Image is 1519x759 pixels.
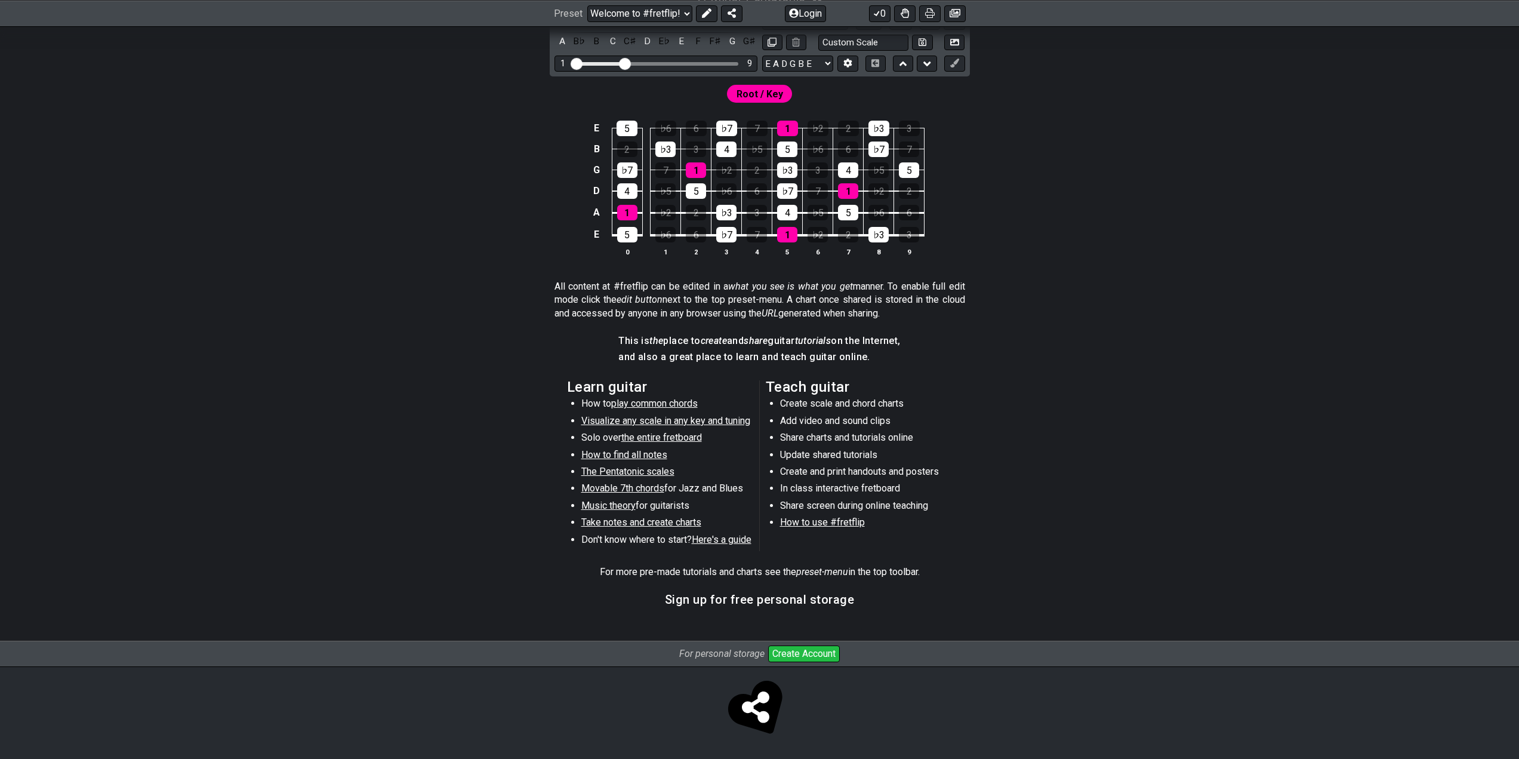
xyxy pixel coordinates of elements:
[686,121,707,136] div: 6
[590,139,604,159] td: B
[686,142,706,157] div: 3
[617,142,637,157] div: 2
[707,33,723,50] div: toggle pitch class
[612,245,642,258] th: 0
[868,162,889,178] div: ♭5
[581,517,701,528] span: Take notes and create charts
[716,142,737,157] div: 4
[864,245,894,258] th: 8
[838,121,859,136] div: 2
[673,33,689,50] div: toggle pitch class
[868,142,889,157] div: ♭7
[893,56,913,72] button: Move up
[917,56,937,72] button: Move down
[944,5,966,21] button: Create image
[686,183,706,199] div: 5
[838,227,858,242] div: 2
[696,5,717,21] button: Edit Preset
[747,227,767,242] div: 7
[780,397,950,414] li: Create scale and chord charts
[899,205,919,220] div: 6
[716,227,737,242] div: ♭7
[581,449,667,460] span: How to find all notes
[780,431,950,448] li: Share charts and tutorials online
[655,142,676,157] div: ♭3
[692,534,751,545] span: Here's a guide
[701,335,727,346] em: create
[621,432,702,443] span: the entire fretboard
[655,121,676,136] div: ♭6
[600,566,920,579] p: For more pre-made tutorials and charts see the in the top toolbar.
[618,334,900,348] h4: This is place to and guitar on the Internet,
[919,5,941,21] button: Print
[808,227,828,242] div: ♭2
[611,398,698,409] span: play common chords
[899,183,919,199] div: 2
[899,121,920,136] div: 3
[868,205,889,220] div: ♭6
[766,380,953,394] h2: Teach guitar
[728,281,853,292] em: what you see is what you get
[618,351,900,364] h4: and also a great place to learn and teach guitar online.
[581,533,751,550] li: Don't know where to start?
[554,280,965,320] p: All content at #fretflip can be edited in a manner. To enable full edit mode click the next to th...
[780,499,950,516] li: Share screen during online teaching
[554,8,583,19] span: Preset
[894,245,925,258] th: 9
[617,121,637,136] div: 5
[711,245,742,258] th: 3
[899,227,919,242] div: 3
[581,466,674,477] span: The Pentatonic scales
[742,245,772,258] th: 4
[780,465,950,482] li: Create and print handouts and posters
[581,397,751,414] li: How to
[639,33,655,50] div: toggle pitch class
[838,183,858,199] div: 1
[581,482,751,499] li: for Jazz and Blues
[554,56,757,72] div: Visible fret range
[617,227,637,242] div: 5
[869,5,891,21] button: 0
[912,35,932,51] button: Store user defined scale
[780,414,950,431] li: Add video and sound clips
[721,5,742,21] button: Share Preset
[762,35,782,51] button: Copy
[716,183,737,199] div: ♭6
[590,118,604,139] td: E
[838,205,858,220] div: 5
[777,183,797,199] div: ♭7
[833,245,864,258] th: 7
[686,162,706,178] div: 1
[808,121,828,136] div: ♭2
[777,142,797,157] div: 5
[786,35,806,51] button: Delete
[590,202,604,224] td: A
[747,183,767,199] div: 6
[716,205,737,220] div: ♭3
[581,431,751,448] li: Solo over
[731,683,788,740] span: Click to store and share!
[560,59,565,69] div: 1
[623,33,638,50] div: toggle pitch class
[780,482,950,499] li: In class interactive fretboard
[665,593,855,606] h3: Sign up for free personal storage
[741,33,757,50] div: toggle pitch class
[590,223,604,246] td: E
[655,205,676,220] div: ♭2
[944,56,965,72] button: First click edit preset to enable marker editing
[581,483,664,494] span: Movable 7th chords
[679,648,765,659] i: For personal storage
[617,183,637,199] div: 4
[747,59,752,69] div: 9
[868,227,889,242] div: ♭3
[581,415,750,426] span: Visualize any scale in any key and tuning
[808,183,828,199] div: 7
[777,227,797,242] div: 1
[768,646,840,662] button: Create Account
[762,56,833,72] select: Tuning
[589,33,604,50] div: toggle pitch class
[581,499,751,516] li: for guitarists
[655,162,676,178] div: 7
[716,162,737,178] div: ♭2
[617,162,637,178] div: ♭7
